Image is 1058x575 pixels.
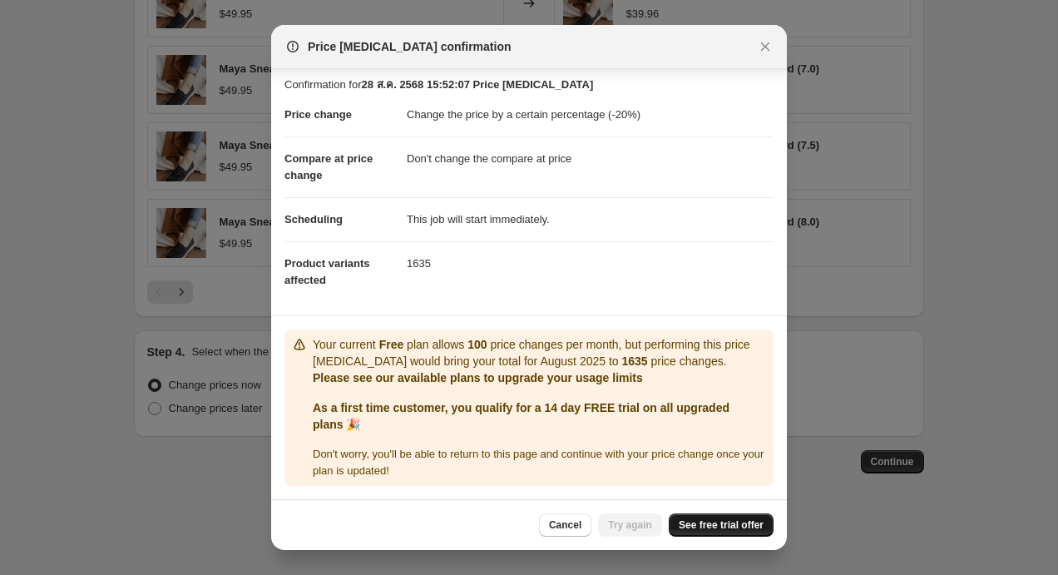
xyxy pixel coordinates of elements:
dd: Change the price by a certain percentage (-20%) [407,93,774,136]
b: 100 [467,338,487,351]
p: Please see our available plans to upgrade your usage limits [313,369,767,386]
b: Free [379,338,404,351]
span: See free trial offer [679,518,764,532]
span: Price [MEDICAL_DATA] confirmation [308,38,512,55]
button: Cancel [539,513,591,537]
span: Scheduling [284,213,343,226]
dd: This job will start immediately. [407,197,774,241]
span: Compare at price change [284,152,373,181]
dd: Don't change the compare at price [407,136,774,181]
span: Product variants affected [284,257,370,286]
button: Close [754,35,777,58]
dd: 1635 [407,241,774,285]
p: Your current plan allows price changes per month, but performing this price [MEDICAL_DATA] would ... [313,336,767,369]
b: As a first time customer, you qualify for a 14 day FREE trial on all upgraded plans 🎉 [313,401,729,431]
b: 1635 [622,354,648,368]
b: 28 ส.ค. 2568 15:52:07 Price [MEDICAL_DATA] [361,78,593,91]
span: Price change [284,108,352,121]
span: Cancel [549,518,581,532]
p: Confirmation for [284,77,774,93]
span: Don ' t worry, you ' ll be able to return to this page and continue with your price change once y... [313,448,764,477]
a: See free trial offer [669,513,774,537]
